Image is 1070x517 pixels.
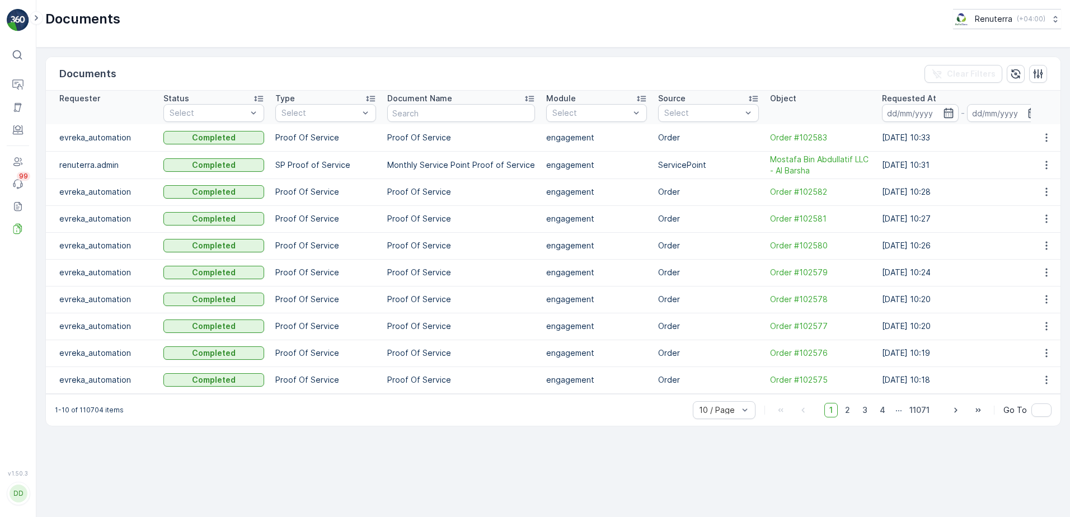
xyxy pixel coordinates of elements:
[275,159,376,171] p: SP Proof of Service
[192,374,236,386] p: Completed
[59,294,152,305] p: evreka_automation
[59,66,116,82] p: Documents
[387,294,535,305] p: Proof Of Service
[770,321,871,332] a: Order #102577
[876,124,1049,151] td: [DATE] 10:33
[1003,405,1027,416] span: Go To
[59,159,152,171] p: renuterra.admin
[387,347,535,359] p: Proof Of Service
[59,213,152,224] p: evreka_automation
[275,186,376,198] p: Proof Of Service
[876,286,1049,313] td: [DATE] 10:20
[876,151,1049,178] td: [DATE] 10:31
[770,132,871,143] a: Order #102583
[192,213,236,224] p: Completed
[658,213,759,224] p: Order
[387,267,535,278] p: Proof Of Service
[840,403,855,417] span: 2
[7,479,29,508] button: DD
[192,321,236,332] p: Completed
[1017,15,1045,23] p: ( +04:00 )
[770,374,871,386] a: Order #102575
[876,205,1049,232] td: [DATE] 10:27
[59,186,152,198] p: evreka_automation
[10,485,27,502] div: DD
[546,132,647,143] p: engagement
[59,267,152,278] p: evreka_automation
[59,93,100,104] p: Requester
[876,340,1049,366] td: [DATE] 10:19
[163,266,264,279] button: Completed
[163,346,264,360] button: Completed
[546,93,576,104] p: Module
[163,158,264,172] button: Completed
[387,93,452,104] p: Document Name
[658,294,759,305] p: Order
[192,347,236,359] p: Completed
[882,93,936,104] p: Requested At
[857,403,872,417] span: 3
[163,131,264,144] button: Completed
[275,374,376,386] p: Proof Of Service
[7,9,29,31] img: logo
[192,294,236,305] p: Completed
[275,347,376,359] p: Proof Of Service
[770,347,871,359] a: Order #102576
[59,132,152,143] p: evreka_automation
[875,403,890,417] span: 4
[275,93,295,104] p: Type
[770,294,871,305] a: Order #102578
[275,294,376,305] p: Proof Of Service
[59,374,152,386] p: evreka_automation
[387,159,535,171] p: Monthly Service Point Proof of Service
[824,403,838,417] span: 1
[59,240,152,251] p: evreka_automation
[876,178,1049,205] td: [DATE] 10:28
[163,293,264,306] button: Completed
[658,321,759,332] p: Order
[770,186,871,198] a: Order #102582
[163,373,264,387] button: Completed
[546,374,647,386] p: engagement
[876,232,1049,259] td: [DATE] 10:26
[770,213,871,224] span: Order #102581
[275,213,376,224] p: Proof Of Service
[953,13,970,25] img: Screenshot_2024-07-26_at_13.33.01.png
[163,239,264,252] button: Completed
[7,470,29,477] span: v 1.50.3
[163,185,264,199] button: Completed
[770,240,871,251] a: Order #102580
[546,267,647,278] p: engagement
[546,347,647,359] p: engagement
[770,267,871,278] a: Order #102579
[967,104,1044,122] input: dd/mm/yyyy
[770,93,796,104] p: Object
[163,212,264,225] button: Completed
[546,240,647,251] p: engagement
[876,366,1049,393] td: [DATE] 10:18
[281,107,359,119] p: Select
[947,68,996,79] p: Clear Filters
[163,319,264,333] button: Completed
[658,240,759,251] p: Order
[658,267,759,278] p: Order
[895,403,902,417] p: ...
[59,347,152,359] p: evreka_automation
[924,65,1002,83] button: Clear Filters
[546,213,647,224] p: engagement
[387,213,535,224] p: Proof Of Service
[192,240,236,251] p: Completed
[163,93,189,104] p: Status
[387,321,535,332] p: Proof Of Service
[658,159,759,171] p: ServicePoint
[275,321,376,332] p: Proof Of Service
[387,186,535,198] p: Proof Of Service
[59,321,152,332] p: evreka_automation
